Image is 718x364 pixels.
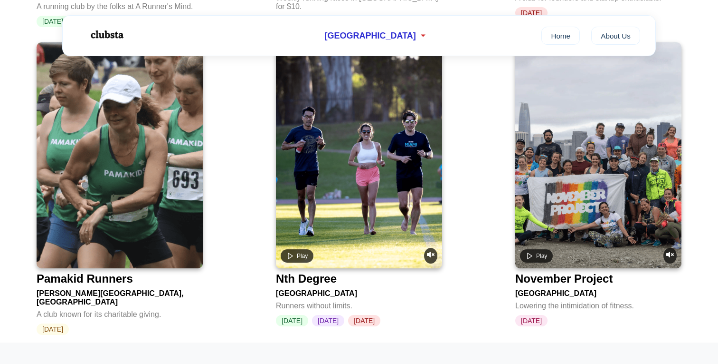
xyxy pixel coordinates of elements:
span: [DATE] [276,315,308,326]
img: Pamakid Runners [37,42,203,268]
div: Pamakid Runners [37,272,133,285]
div: Runners without limits. [276,298,442,310]
a: About Us [591,27,640,45]
a: Home [541,27,580,45]
div: [GEOGRAPHIC_DATA] [276,285,442,298]
img: Logo [78,23,135,47]
div: [PERSON_NAME][GEOGRAPHIC_DATA], [GEOGRAPHIC_DATA] [37,285,203,306]
button: Play video [520,249,553,263]
a: Pamakid RunnersPamakid Runners[PERSON_NAME][GEOGRAPHIC_DATA], [GEOGRAPHIC_DATA]A club known for i... [37,42,203,335]
div: Lowering the intimidation of fitness. [515,298,681,310]
span: [DATE] [37,324,69,335]
div: November Project [515,272,613,285]
a: Play videoUnmute videoNovember Project[GEOGRAPHIC_DATA]Lowering the intimidation of fitness.[DATE] [515,42,681,326]
a: Play videoUnmute videoNth Degree[GEOGRAPHIC_DATA]Runners without limits.[DATE][DATE][DATE] [276,42,442,326]
span: [DATE] [348,315,380,326]
span: [GEOGRAPHIC_DATA] [324,31,416,41]
span: [DATE] [312,315,344,326]
div: Nth Degree [276,272,337,285]
span: Play [297,253,308,259]
button: Unmute video [663,248,677,264]
button: Unmute video [424,248,437,264]
div: A club known for its charitable giving. [37,306,203,319]
div: [GEOGRAPHIC_DATA] [515,285,681,298]
span: Play [536,253,547,259]
button: Play video [281,249,313,263]
span: [DATE] [515,315,548,326]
